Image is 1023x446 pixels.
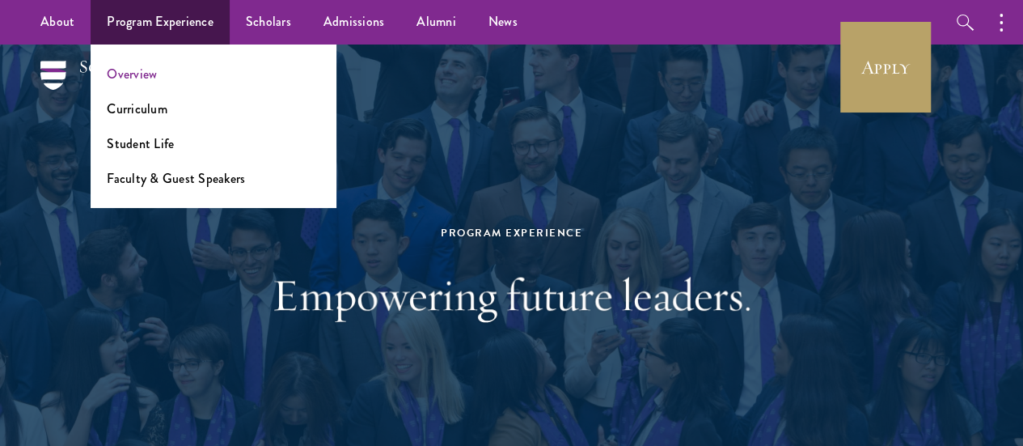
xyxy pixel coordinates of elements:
[107,134,174,153] a: Student Life
[233,266,791,323] h1: Empowering future leaders.
[840,22,931,113] a: Apply
[40,61,188,110] img: Schwarzman Scholars
[233,224,791,242] div: Program Experience
[107,169,245,188] a: Faculty & Guest Speakers
[107,65,157,83] a: Overview
[107,100,167,118] a: Curriculum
